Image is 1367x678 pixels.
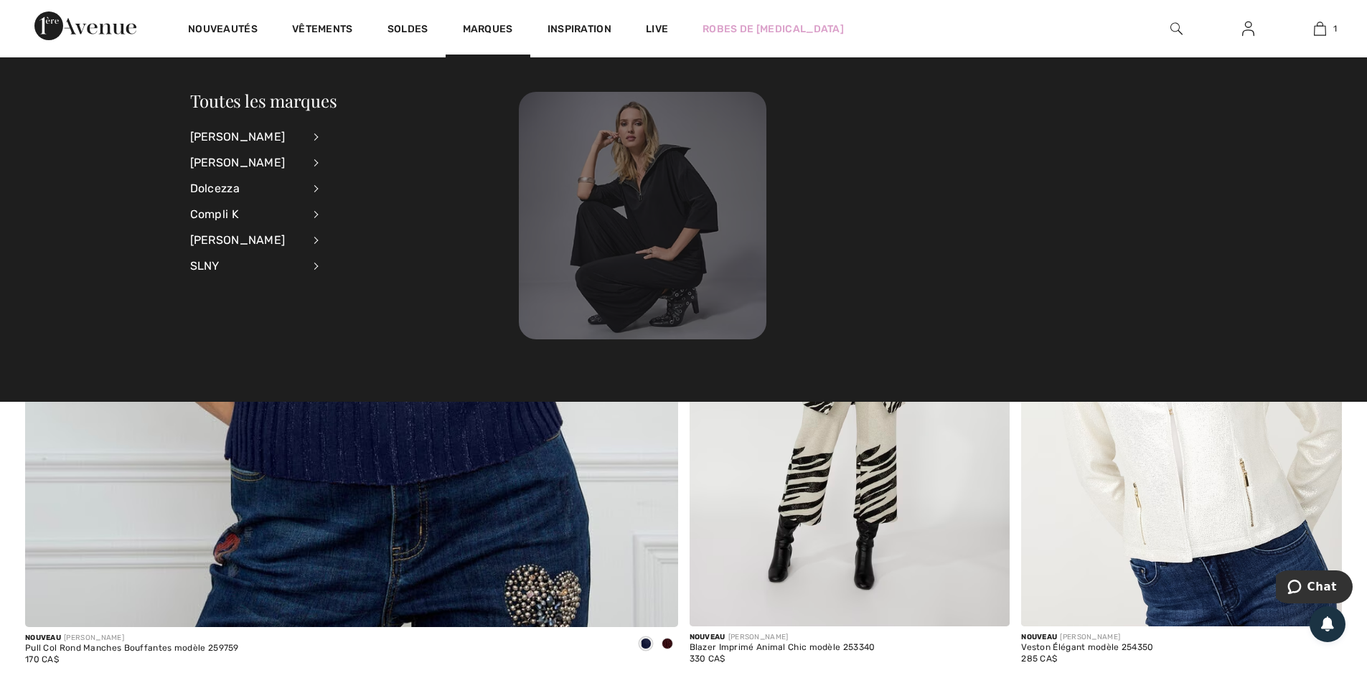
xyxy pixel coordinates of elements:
[1170,20,1183,37] img: recherche
[1333,22,1337,35] span: 1
[703,22,844,37] a: Robes de [MEDICAL_DATA]
[635,633,657,656] div: Midnight
[190,202,303,227] div: Compli K
[646,22,668,37] a: Live
[190,176,303,202] div: Dolcezza
[190,89,337,112] a: Toutes les marques
[690,654,725,664] span: 330 CA$
[690,633,725,641] span: Nouveau
[1021,654,1057,664] span: 285 CA$
[190,253,303,279] div: SLNY
[190,124,303,150] div: [PERSON_NAME]
[190,227,303,253] div: [PERSON_NAME]
[519,92,766,339] img: 250825112724_78e08acc85da6.jpg
[1021,643,1153,653] div: Veston Élégant modèle 254350
[690,632,875,643] div: [PERSON_NAME]
[1314,20,1326,37] img: Mon panier
[1021,633,1057,641] span: Nouveau
[292,23,353,38] a: Vêtements
[34,11,136,40] img: 1ère Avenue
[25,644,239,654] div: Pull Col Rond Manches Bouffantes modèle 259759
[1231,20,1266,38] a: Se connecter
[188,23,258,38] a: Nouveautés
[463,23,513,38] a: Marques
[1284,20,1355,37] a: 1
[1242,20,1254,37] img: Mes infos
[690,643,875,653] div: Blazer Imprimé Animal Chic modèle 253340
[657,633,678,656] div: Burgundy
[25,634,61,642] span: Nouveau
[190,150,303,176] div: [PERSON_NAME]
[548,23,611,38] span: Inspiration
[25,633,239,644] div: [PERSON_NAME]
[25,654,59,664] span: 170 CA$
[387,23,428,38] a: Soldes
[1021,632,1153,643] div: [PERSON_NAME]
[1276,570,1353,606] iframe: Ouvre un widget dans lequel vous pouvez chatter avec l’un de nos agents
